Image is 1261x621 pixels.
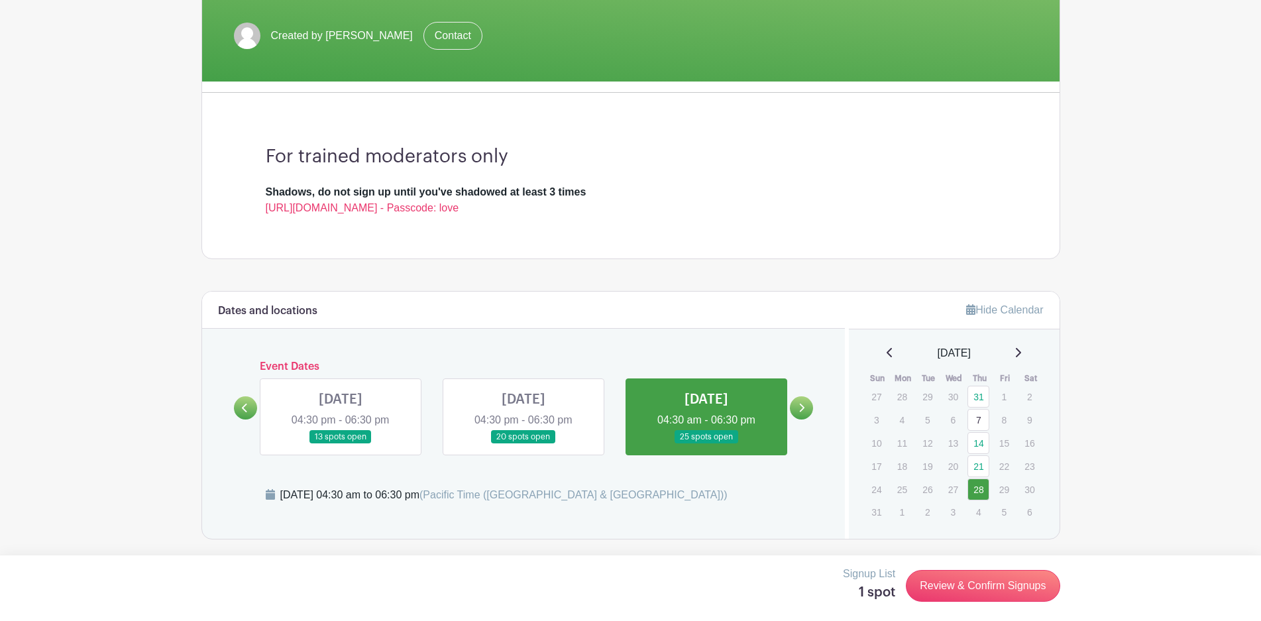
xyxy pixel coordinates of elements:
[843,585,895,600] h5: 1 spot
[891,433,913,453] p: 11
[891,372,916,385] th: Mon
[942,502,964,522] p: 3
[234,23,260,49] img: default-ce2991bfa6775e67f084385cd625a349d9dcbb7a52a09fb2fda1e96e2d18dcdb.png
[993,372,1018,385] th: Fri
[916,479,938,500] p: 26
[865,386,887,407] p: 27
[419,489,728,500] span: (Pacific Time ([GEOGRAPHIC_DATA] & [GEOGRAPHIC_DATA]))
[266,146,996,168] h3: For trained moderators only
[967,502,989,522] p: 4
[966,304,1043,315] a: Hide Calendar
[993,502,1015,522] p: 5
[942,410,964,430] p: 6
[257,361,791,373] h6: Event Dates
[942,479,964,500] p: 27
[942,456,964,477] p: 20
[1018,502,1040,522] p: 6
[916,433,938,453] p: 12
[266,186,586,198] strong: Shadows, do not sign up until you've shadowed at least 3 times
[891,410,913,430] p: 4
[1018,479,1040,500] p: 30
[967,455,989,477] a: 21
[1018,433,1040,453] p: 16
[993,433,1015,453] p: 15
[1018,410,1040,430] p: 9
[423,22,482,50] a: Contact
[865,456,887,477] p: 17
[967,432,989,454] a: 14
[916,386,938,407] p: 29
[916,372,942,385] th: Tue
[266,202,459,213] a: [URL][DOMAIN_NAME] - Passcode: love
[218,305,317,317] h6: Dates and locations
[993,479,1015,500] p: 29
[865,502,887,522] p: 31
[942,372,967,385] th: Wed
[916,502,938,522] p: 2
[891,386,913,407] p: 28
[938,345,971,361] span: [DATE]
[865,410,887,430] p: 3
[891,502,913,522] p: 1
[967,409,989,431] a: 7
[1018,386,1040,407] p: 2
[942,386,964,407] p: 30
[993,410,1015,430] p: 8
[843,566,895,582] p: Signup List
[993,456,1015,477] p: 22
[1018,372,1044,385] th: Sat
[891,479,913,500] p: 25
[942,433,964,453] p: 13
[916,410,938,430] p: 5
[967,479,989,500] a: 28
[906,570,1060,602] a: Review & Confirm Signups
[865,372,891,385] th: Sun
[891,456,913,477] p: 18
[967,386,989,408] a: 31
[865,433,887,453] p: 10
[993,386,1015,407] p: 1
[967,372,993,385] th: Thu
[280,487,728,503] div: [DATE] 04:30 am to 06:30 pm
[271,28,413,44] span: Created by [PERSON_NAME]
[916,456,938,477] p: 19
[865,479,887,500] p: 24
[1018,456,1040,477] p: 23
